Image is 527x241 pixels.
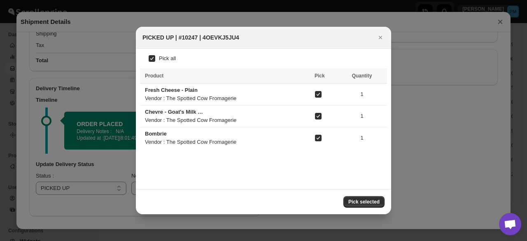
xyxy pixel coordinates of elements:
[145,95,236,101] span: Vendor : The Spotted Cow Fromagerie
[343,196,385,208] button: Pick selected
[159,55,176,61] span: Pick all
[499,213,521,235] div: Open chat
[142,33,239,42] h2: PICKED UP | #10247 | 4OEVKJ5JU4
[348,199,380,205] span: Pick selected
[375,32,386,43] button: Close
[145,73,163,79] span: Product
[145,117,236,123] span: Vendor : The Spotted Cow Fromagerie
[145,139,236,145] span: Vendor : The Spotted Cow Fromagerie
[145,108,205,116] div: Chevre - Goat's Milk Cheeses
[315,73,325,79] span: Pick
[145,86,205,94] div: Fresh Cheese - Plain
[342,90,382,98] span: 1
[352,73,372,79] span: Quantity
[342,134,382,142] span: 1
[145,130,205,138] div: Bombrie
[342,112,382,120] span: 1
